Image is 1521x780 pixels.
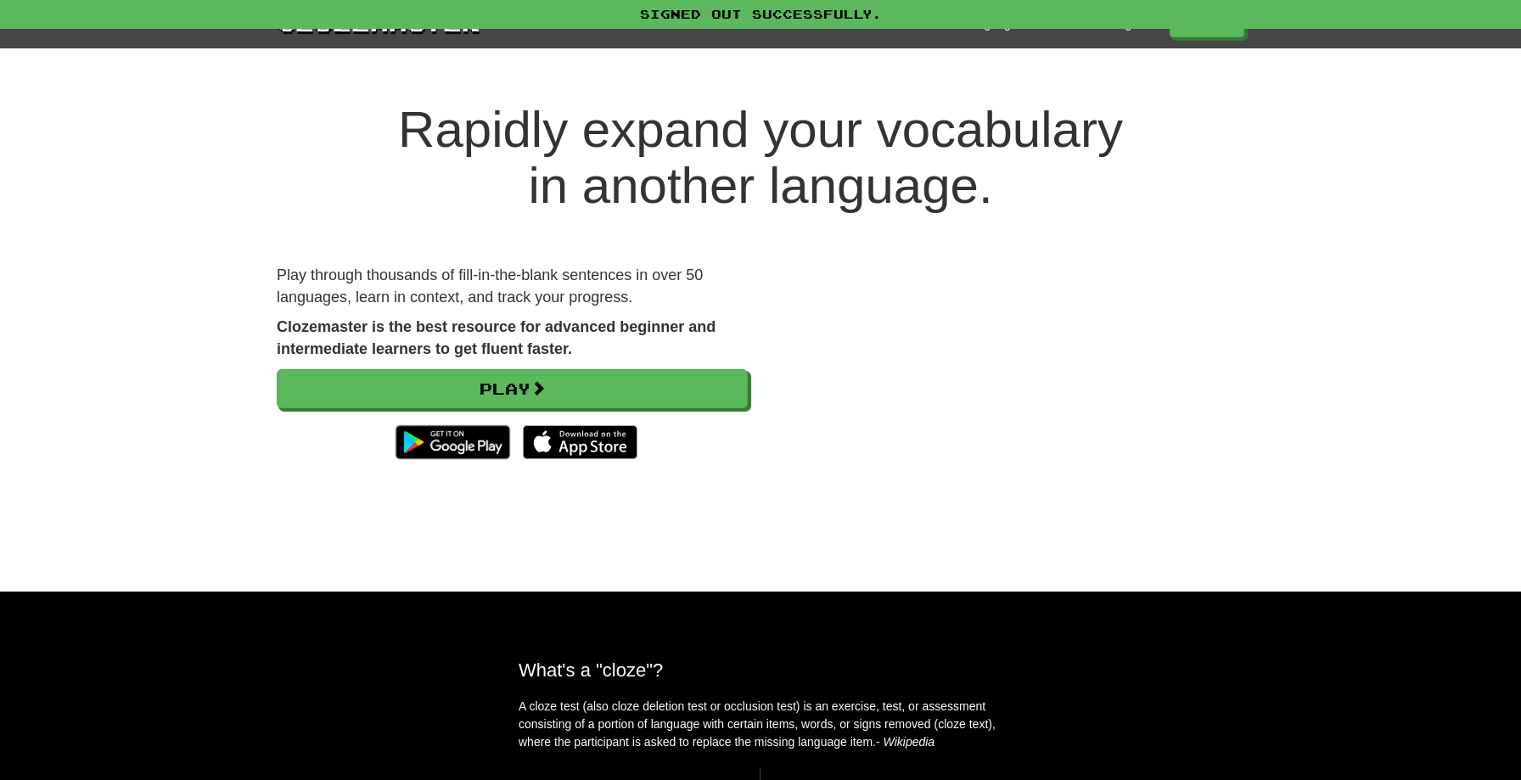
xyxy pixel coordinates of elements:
strong: Clozemaster is the best resource for advanced beginner and intermediate learners to get fluent fa... [277,318,716,357]
p: Play through thousands of fill-in-the-blank sentences in over 50 languages, learn in context, and... [277,265,748,308]
h2: What's a "cloze"? [519,659,1002,681]
img: Download_on_the_App_Store_Badge_US-UK_135x40-25178aeef6eb6b83b96f5f2d004eda3bffbb37122de64afbaef7... [523,425,637,459]
img: Get it on Google Play [387,417,519,468]
em: - Wikipedia [876,735,934,749]
a: Play [277,369,748,408]
p: A cloze test (also cloze deletion test or occlusion test) is an exercise, test, or assessment con... [519,698,1002,751]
